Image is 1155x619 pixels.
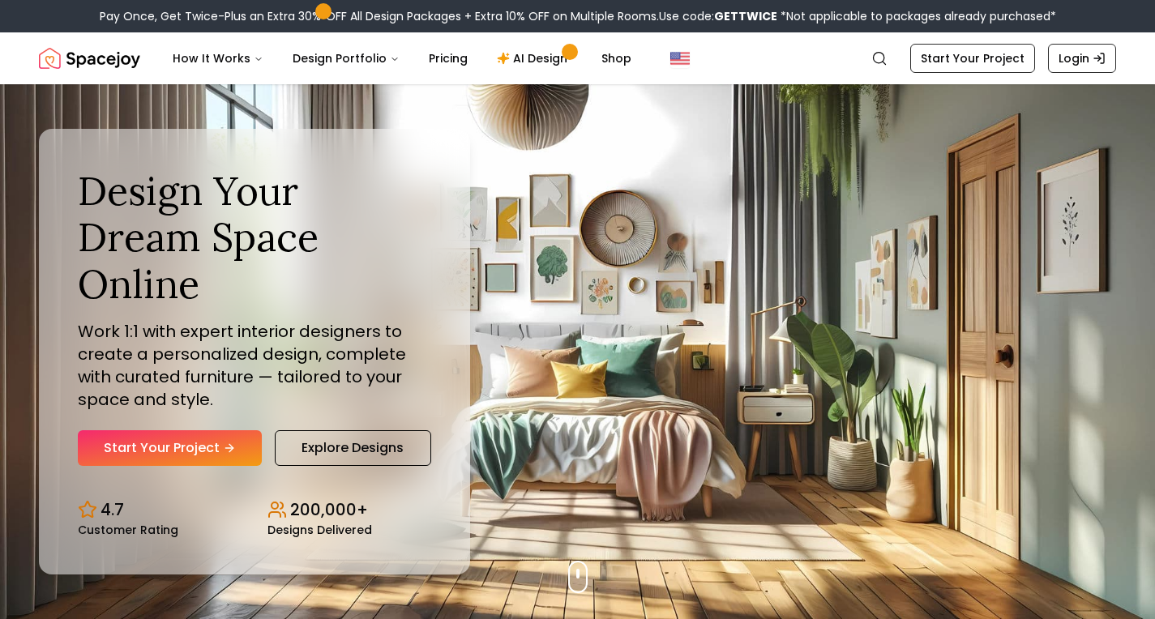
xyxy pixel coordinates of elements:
[714,8,777,24] b: GETTWICE
[275,430,431,466] a: Explore Designs
[280,42,413,75] button: Design Portfolio
[78,524,178,536] small: Customer Rating
[100,8,1056,24] div: Pay Once, Get Twice-Plus an Extra 30% OFF All Design Packages + Extra 10% OFF on Multiple Rooms.
[910,44,1035,73] a: Start Your Project
[416,42,481,75] a: Pricing
[78,168,431,308] h1: Design Your Dream Space Online
[39,42,140,75] img: Spacejoy Logo
[101,498,124,521] p: 4.7
[267,524,372,536] small: Designs Delivered
[659,8,777,24] span: Use code:
[670,49,690,68] img: United States
[484,42,585,75] a: AI Design
[39,42,140,75] a: Spacejoy
[78,320,431,411] p: Work 1:1 with expert interior designers to create a personalized design, complete with curated fu...
[160,42,276,75] button: How It Works
[78,485,431,536] div: Design stats
[290,498,368,521] p: 200,000+
[160,42,644,75] nav: Main
[777,8,1056,24] span: *Not applicable to packages already purchased*
[588,42,644,75] a: Shop
[1048,44,1116,73] a: Login
[78,430,262,466] a: Start Your Project
[39,32,1116,84] nav: Global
